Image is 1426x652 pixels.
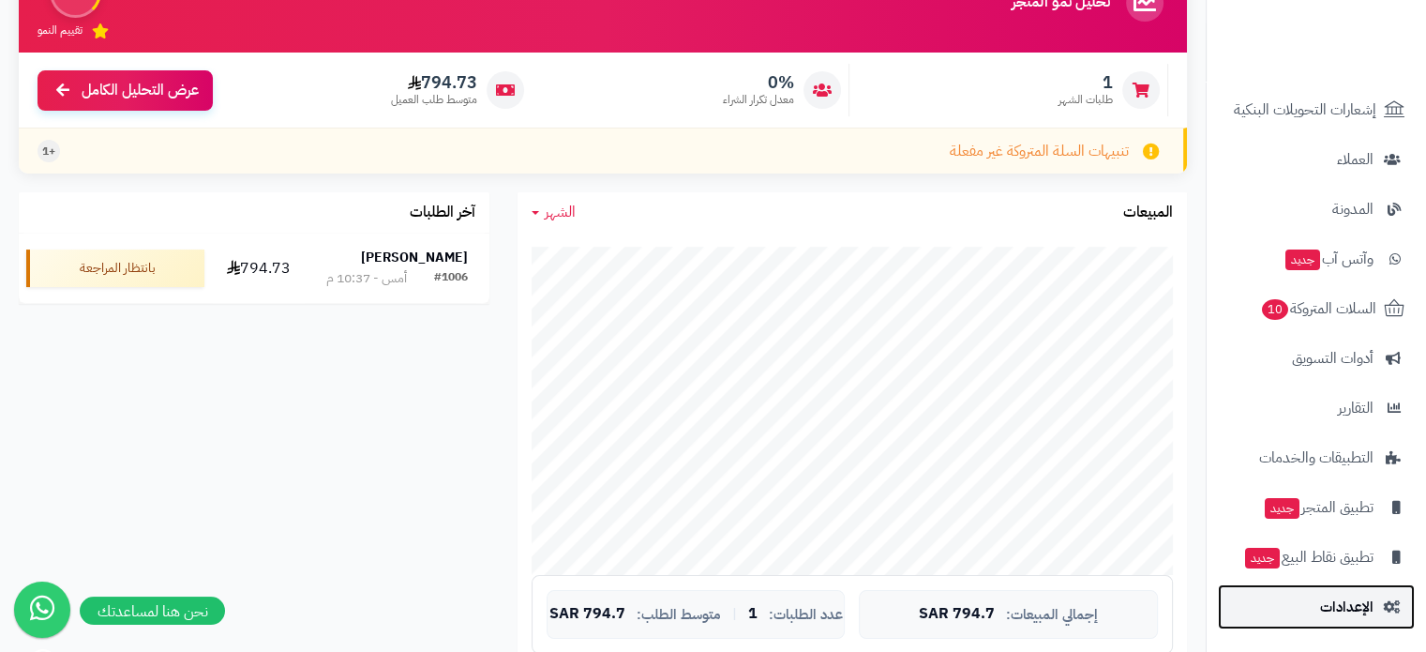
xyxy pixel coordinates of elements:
span: الشهر [545,201,576,223]
span: جديد [1285,250,1320,270]
strong: [PERSON_NAME] [361,248,468,267]
span: عرض التحليل الكامل [82,80,199,101]
span: جديد [1245,548,1280,569]
span: عدد الطلبات: [769,607,843,623]
span: الإعدادات [1320,594,1373,620]
span: إجمالي المبيعات: [1006,607,1098,623]
span: التقارير [1338,395,1373,421]
span: 10 [1262,299,1288,320]
span: طلبات الشهر [1058,92,1113,108]
a: العملاء [1218,137,1415,182]
span: أدوات التسويق [1292,345,1373,371]
span: المدونة [1332,196,1373,222]
a: عرض التحليل الكامل [38,70,213,111]
span: +1 [42,144,55,159]
a: السلات المتروكة10 [1218,286,1415,331]
span: معدل تكرار الشراء [723,92,794,108]
div: أمس - 10:37 م [326,269,407,288]
a: المدونة [1218,187,1415,232]
span: تطبيق المتجر [1263,494,1373,521]
td: 794.73 [212,234,304,303]
span: السلات المتروكة [1260,296,1376,322]
span: 794.7 SAR [919,606,995,623]
div: #1006 [434,269,468,288]
span: التطبيقات والخدمات [1259,445,1373,471]
a: وآتس آبجديد [1218,236,1415,281]
span: متوسط الطلب: [637,607,721,623]
a: الشهر [532,202,576,223]
span: | [732,607,737,621]
span: وآتس آب [1283,246,1373,272]
h3: المبيعات [1123,205,1173,221]
span: 0% [723,72,794,93]
a: التطبيقات والخدمات [1218,435,1415,480]
a: التقارير [1218,386,1415,431]
h3: آخر الطلبات [410,205,475,221]
span: 1 [748,606,758,623]
span: متوسط طلب العميل [391,92,477,108]
span: العملاء [1337,146,1373,173]
span: تنبيهات السلة المتروكة غير مفعلة [950,141,1129,162]
a: إشعارات التحويلات البنكية [1218,87,1415,132]
div: بانتظار المراجعة [26,250,204,287]
span: تطبيق نقاط البيع [1243,544,1373,570]
a: أدوات التسويق [1218,336,1415,381]
span: تقييم النمو [38,23,83,38]
a: تطبيق نقاط البيعجديد [1218,535,1415,580]
a: تطبيق المتجرجديد [1218,485,1415,530]
span: 794.7 SAR [549,606,625,623]
span: جديد [1265,498,1299,519]
a: الإعدادات [1218,584,1415,629]
span: 794.73 [391,72,477,93]
span: إشعارات التحويلات البنكية [1234,97,1376,123]
span: 1 [1058,72,1113,93]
